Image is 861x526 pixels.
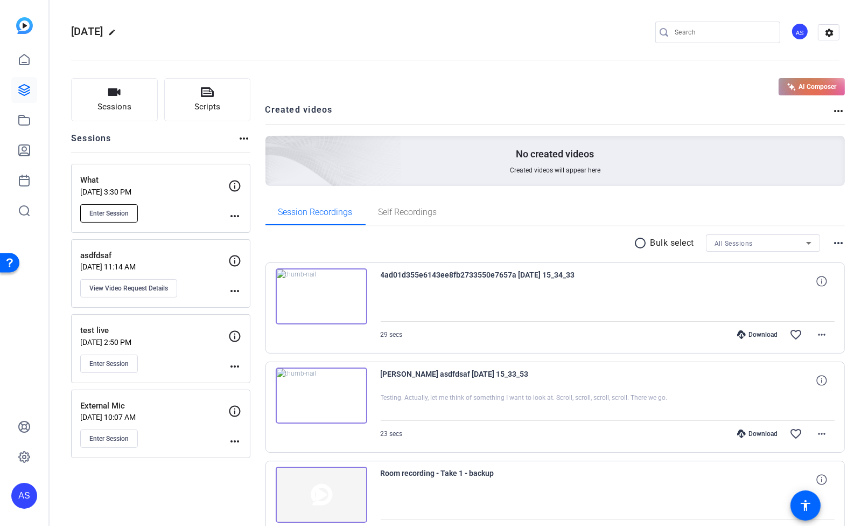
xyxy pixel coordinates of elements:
[732,430,783,438] div: Download
[832,237,845,250] mat-icon: more_horiz
[278,208,353,217] span: Session Recordings
[80,400,228,412] p: External Mic
[381,331,403,338] span: 29 secs
[379,208,437,217] span: Self Recordings
[732,330,783,339] div: Download
[715,240,753,247] span: All Sessions
[381,430,403,438] span: 23 secs
[516,148,594,161] p: No created videos
[80,324,228,337] p: test live
[265,103,832,124] h2: Created videos
[791,23,809,40] div: AS
[80,279,177,297] button: View Video Request Details
[80,413,228,421] p: [DATE] 10:07 AM
[80,355,138,373] button: Enter Session
[89,359,129,368] span: Enter Session
[779,78,845,95] button: AI Composer
[80,204,138,223] button: Enter Session
[276,268,367,324] img: thumb-nail
[381,268,580,294] span: 4ad01d355e6143ee8fb2733550e7657a [DATE] 15_34_33
[97,101,131,113] span: Sessions
[80,174,228,186] p: What
[194,101,220,113] span: Scripts
[80,430,138,448] button: Enter Session
[228,210,241,223] mat-icon: more_horiz
[381,368,580,393] span: [PERSON_NAME] asdfdsaf [DATE] 15_33_53
[789,427,802,440] mat-icon: favorite_border
[16,17,33,34] img: blue-gradient.svg
[276,368,367,424] img: thumb-nail
[789,328,802,341] mat-icon: favorite_border
[11,483,37,509] div: AS
[71,78,158,121] button: Sessions
[164,78,251,121] button: Scripts
[799,499,812,512] mat-icon: accessibility
[80,188,228,196] p: [DATE] 3:30 PM
[109,29,122,41] mat-icon: edit
[80,338,228,347] p: [DATE] 2:50 PM
[145,29,402,263] img: Creted videos background
[228,435,241,448] mat-icon: more_horiz
[71,25,103,38] span: [DATE]
[818,25,840,41] mat-icon: settings
[650,237,695,250] p: Bulk select
[228,285,241,297] mat-icon: more_horiz
[80,262,228,271] p: [DATE] 11:14 AM
[815,427,828,440] mat-icon: more_horiz
[381,467,580,493] span: Room recording - Take 1 - backup
[228,360,241,373] mat-icon: more_horiz
[791,23,810,41] ngx-avatar: Arthur Scott
[89,434,129,443] span: Enter Session
[89,209,129,218] span: Enter Session
[80,250,228,262] p: asdfdsaf
[634,237,650,250] mat-icon: radio_button_unchecked
[71,132,111,153] h2: Sessions
[276,467,367,523] img: thumb-nail
[237,132,250,145] mat-icon: more_horiz
[832,105,845,117] mat-icon: more_horiz
[510,166,600,175] span: Created videos will appear here
[89,284,168,293] span: View Video Request Details
[815,328,828,341] mat-icon: more_horiz
[675,26,772,39] input: Search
